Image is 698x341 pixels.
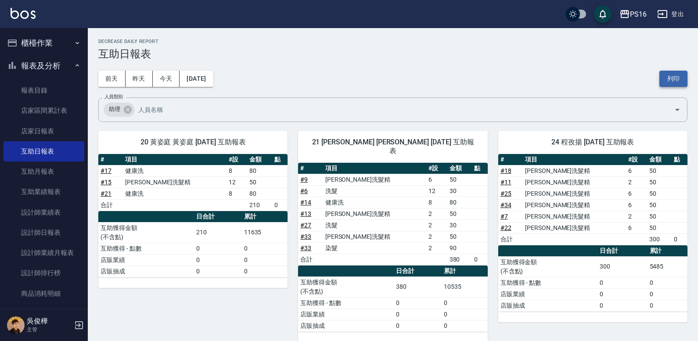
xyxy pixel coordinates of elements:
td: 80 [447,197,472,208]
td: 0 [194,254,242,266]
td: 210 [194,222,242,243]
table: a dense table [298,163,487,266]
th: 項目 [323,163,426,174]
td: 6 [626,165,647,176]
a: 設計師業績表 [4,202,84,223]
td: 8 [227,165,247,176]
td: 50 [447,174,472,185]
td: [PERSON_NAME]洗髮精 [523,211,626,222]
td: 互助獲得金額 (不含點) [298,276,394,297]
button: save [594,5,612,23]
td: 0 [597,300,647,311]
td: 300 [647,233,672,245]
th: #設 [626,154,647,165]
button: PS16 [616,5,650,23]
td: [PERSON_NAME]洗髮精 [123,176,226,188]
td: 2 [626,176,647,188]
td: 洗髮 [323,185,426,197]
td: 合計 [98,199,123,211]
td: 0 [242,266,288,277]
td: 0 [194,243,242,254]
td: 6 [426,174,447,185]
td: 10535 [442,276,488,297]
a: 店家區間累計表 [4,101,84,121]
a: #7 [500,213,508,220]
span: 24 程孜揚 [DATE] 互助報表 [509,138,677,147]
td: 12 [426,185,447,197]
a: #15 [101,179,112,186]
td: 50 [647,188,672,199]
td: 30 [447,185,472,197]
table: a dense table [498,245,687,312]
td: 50 [647,165,672,176]
a: 設計師排行榜 [4,263,84,283]
table: a dense table [298,266,487,332]
th: 項目 [523,154,626,165]
th: 日合計 [394,266,442,277]
td: [PERSON_NAME]洗髮精 [523,176,626,188]
td: 300 [597,256,647,277]
button: Open [670,103,684,117]
button: [DATE] [180,71,213,87]
td: 店販業績 [498,288,597,300]
th: 累計 [242,211,288,223]
div: PS16 [630,9,647,20]
td: 2 [426,219,447,231]
td: [PERSON_NAME]洗髮精 [323,208,426,219]
td: 店販業績 [298,309,394,320]
td: 染髮 [323,242,426,254]
td: 0 [442,297,488,309]
a: #25 [500,190,511,197]
td: 0 [394,297,442,309]
td: 0 [597,288,647,300]
td: 0 [394,309,442,320]
a: 設計師業績月報表 [4,243,84,263]
th: # [298,163,323,174]
a: #22 [500,224,511,231]
button: 登出 [654,6,687,22]
a: #6 [300,187,308,194]
td: 0 [672,233,687,245]
th: 金額 [647,154,672,165]
span: 助理 [104,105,126,114]
td: 11635 [242,222,288,243]
button: 報表及分析 [4,54,84,77]
table: a dense table [98,211,288,277]
td: 店販抽成 [298,320,394,331]
td: [PERSON_NAME]洗髮精 [323,174,426,185]
a: 互助業績報表 [4,182,84,202]
td: 50 [247,176,272,188]
h3: 互助日報表 [98,48,687,60]
a: #34 [500,201,511,208]
td: 0 [242,254,288,266]
td: 店販業績 [98,254,194,266]
th: 累計 [648,245,687,257]
td: 0 [242,243,288,254]
th: # [498,154,523,165]
th: 日合計 [194,211,242,223]
td: 5485 [648,256,687,277]
td: 380 [394,276,442,297]
td: 2 [426,242,447,254]
button: 前天 [98,71,126,87]
td: 0 [442,320,488,331]
th: 項目 [123,154,226,165]
td: 2 [426,231,447,242]
td: 互助獲得金額 (不含點) [498,256,597,277]
img: Person [7,316,25,334]
th: # [98,154,123,165]
td: 80 [247,165,272,176]
a: 商品消耗明細 [4,284,84,304]
th: 點 [472,163,488,174]
button: 列印 [659,71,687,87]
td: 店販抽成 [98,266,194,277]
th: 累計 [442,266,488,277]
td: 50 [647,211,672,222]
td: 8 [426,197,447,208]
td: 8 [227,188,247,199]
input: 人員名稱 [136,102,659,117]
td: 6 [626,222,647,233]
td: 12 [227,176,247,188]
label: 人員類別 [104,93,123,100]
td: 6 [626,199,647,211]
